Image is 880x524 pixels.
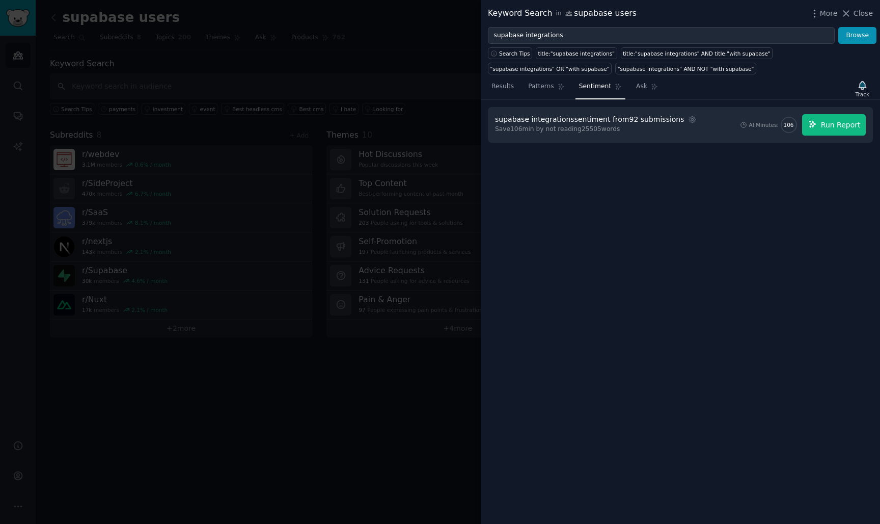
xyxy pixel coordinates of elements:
a: "supabase integrations" OR "with supabase" [488,63,612,74]
div: "supabase integrations" AND NOT "with supabase" [618,65,754,72]
input: Try a keyword related to your business [488,27,835,44]
div: Keyword Search supabase users [488,7,637,20]
a: Sentiment [575,78,625,99]
span: Run Report [821,120,861,130]
span: Close [854,8,873,19]
span: Patterns [528,82,554,91]
a: Ask [632,78,662,99]
button: Close [841,8,873,19]
span: Search Tips [499,50,530,57]
span: in [556,9,561,18]
div: AI Minutes: [749,121,779,128]
div: Track [856,91,869,98]
button: More [809,8,838,19]
button: Track [852,78,873,99]
span: 106 [784,121,794,128]
button: Run Report [802,114,866,136]
div: "supabase integrations" OR "with supabase" [490,65,610,72]
button: Browse [838,27,876,44]
div: title:"supabase integrations" AND title:"with supabase" [623,50,771,57]
span: Sentiment [579,82,611,91]
a: title:"supabase integrations" [536,47,617,59]
a: "supabase integrations" AND NOT "with supabase" [615,63,756,74]
div: title:"supabase integrations" [538,50,615,57]
div: Save 106 min by not reading 25505 words [495,125,699,134]
span: More [820,8,838,19]
span: Ask [636,82,647,91]
span: Results [491,82,514,91]
a: title:"supabase integrations" AND title:"with supabase" [621,47,773,59]
div: supabase integrations sentiment from 92 submissions [495,114,684,125]
button: Search Tips [488,47,532,59]
a: Patterns [525,78,568,99]
a: Results [488,78,517,99]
